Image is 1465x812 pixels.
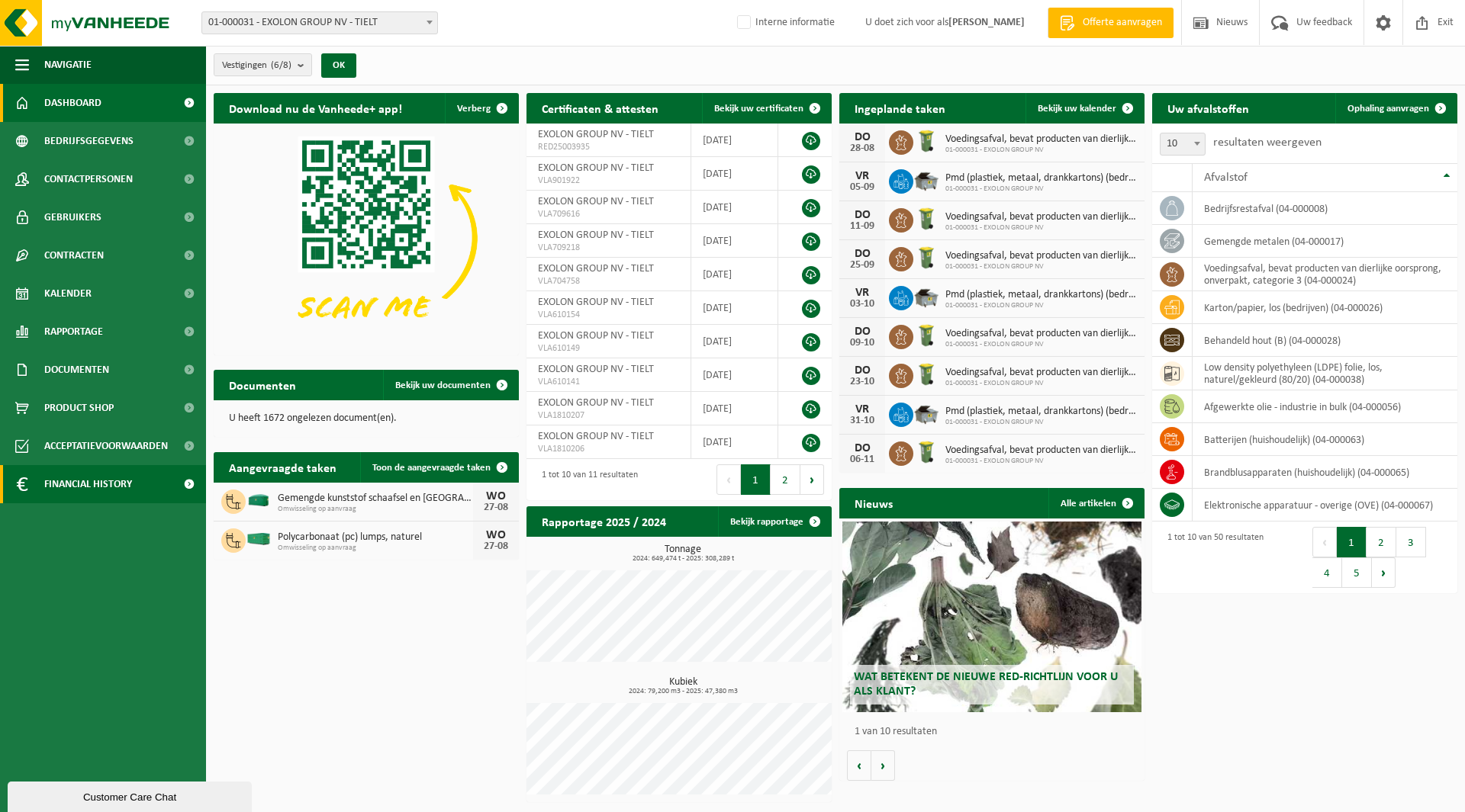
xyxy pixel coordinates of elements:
[278,544,473,553] span: Omwisseling op aanvraag
[945,211,1137,223] span: Voedingsafval, bevat producten van dierlijke oorsprong, onverpakt, categorie 3
[538,342,679,355] span: VLA610149
[1193,258,1457,291] td: voedingsafval, bevat producten van dierlijke oorsprong, onverpakt, categorie 3 (04-000024)
[1367,527,1396,557] button: 2
[716,464,741,495] button: Previous
[538,431,654,442] span: EXOLON GROUP NV - TIELT
[913,323,939,348] img: WB-0140-HPE-GN-50
[1193,390,1457,423] td: afgewerkte olie - industrie in bulk (04-000056)
[214,53,312,76] button: Vestigingen(6/8)
[534,677,832,695] h3: Kubiek
[44,84,101,122] span: Dashboard
[538,208,679,220] span: VLA709616
[481,541,511,552] div: 27-08
[1025,93,1143,124] a: Bekijk uw kalender
[691,224,778,258] td: [DATE]
[945,379,1137,388] span: 01-000031 - EXOLON GROUP NV
[44,160,133,198] span: Contactpersonen
[945,262,1137,271] span: 01-000031 - EXOLON GROUP NV
[1396,527,1426,557] button: 3
[945,328,1137,340] span: Voedingsafval, bevat producten van dierlijke oorsprong, onverpakt, categorie 3
[1204,172,1248,184] span: Afvalstof
[691,157,778,191] td: [DATE]
[278,531,473,544] span: Polycarbonaat (pc) lumps, naturel
[1048,488,1143,518] a: Alle artikelen
[854,671,1118,698] span: Wat betekent de nieuwe RED-richtlijn voor u als klant?
[945,146,1137,155] span: 01-000031 - EXOLON GROUP NV
[538,242,679,254] span: VLA709218
[1193,225,1457,258] td: gemengde metalen (04-000017)
[1213,136,1322,149] label: resultaten weergeven
[847,299,877,310] div: 03-10
[847,182,877,193] div: 05-09
[847,338,877,348] div: 09-10
[714,104,803,114] span: Bekijk uw certificaten
[44,122,134,160] span: Bedrijfsgegevens
[913,206,939,232] img: WB-0140-HPE-GN-50
[691,325,778,358] td: [DATE]
[538,330,654,342] span: EXOLON GROUP NV - TIELT
[1048,8,1174,38] a: Offerte aanvragen
[847,364,877,377] div: DO
[538,162,654,174] span: EXOLON GROUP NV - TIELT
[214,124,519,352] img: Download de VHEPlus App
[1372,557,1396,588] button: Next
[1152,93,1264,123] h2: Uw afvalstoffen
[1079,15,1166,30] span: Offerte aanvragen
[855,727,1137,737] p: 1 van 10 resultaten
[871,750,895,781] button: Volgende
[214,370,311,400] h2: Documenten
[1312,557,1342,588] button: 4
[945,223,1137,233] span: 01-000031 - EXOLON GROUP NV
[481,529,511,541] div: WO
[945,340,1137,349] span: 01-000031 - EXOLON GROUP NV
[691,392,778,425] td: [DATE]
[945,185,1137,194] span: 01-000031 - EXOLON GROUP NV
[481,502,511,513] div: 27-08
[1337,527,1367,557] button: 1
[847,260,877,271] div: 25-09
[538,409,679,422] span: VLA1810207
[847,131,877,143] div: DO
[741,464,771,495] button: 1
[1193,489,1457,522] td: elektronische apparatuur - overige (OVE) (04-000067)
[534,555,832,563] span: 2024: 649,474 t - 2025: 308,289 t
[691,191,778,224] td: [DATE]
[526,506,681,536] h2: Rapportage 2025 / 2024
[202,12,437,34] span: 01-000031 - EXOLON GROUP NV - TIELT
[246,532,272,546] img: HK-XC-40-GN-00
[1160,525,1264,589] div: 1 tot 10 van 50 resultaten
[1193,423,1457,456] td: batterijen (huishoudelijk) (04-000063)
[847,221,877,232] div: 11-09
[1312,527,1337,557] button: Previous
[538,443,679,455] span: VLA1810206
[1193,291,1457,324] td: karton/papier, los (bedrijven) (04-000026)
[847,377,877,387] div: 23-10
[1193,192,1457,225] td: bedrijfsrestafval (04-000008)
[734,11,835,34] label: Interne informatie
[839,93,961,123] h2: Ingeplande taken
[278,493,473,505] span: Gemengde kunststof schaafsel en [GEOGRAPHIC_DATA]
[538,364,654,375] span: EXOLON GROUP NV - TIELT
[847,170,877,182] div: VR
[1335,93,1456,124] a: Ophaling aanvragen
[702,93,830,124] a: Bekijk uw certificaten
[538,275,679,287] span: VLA704758
[847,143,877,154] div: 28-08
[771,464,800,495] button: 2
[457,104,491,114] span: Verberg
[534,463,638,496] div: 1 tot 10 van 11 resultaten
[44,313,103,351] span: Rapportage
[913,245,939,271] img: WB-0140-HPE-GN-50
[538,309,679,321] span: VLA610154
[44,236,104,274] span: Contracten
[945,133,1137,146] span: Voedingsafval, bevat producten van dierlijke oorsprong, onverpakt, categorie 3
[534,688,832,695] span: 2024: 79,200 m3 - 2025: 47,380 m3
[847,750,871,781] button: Vorige
[1160,133,1206,156] span: 10
[691,291,778,325] td: [DATE]
[229,413,504,424] p: U heeft 1672 ongelezen document(en).
[847,209,877,221] div: DO
[526,93,674,123] h2: Certificaten & attesten
[271,60,291,70] count: (6/8)
[360,452,517,483] a: Toon de aangevraagde taken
